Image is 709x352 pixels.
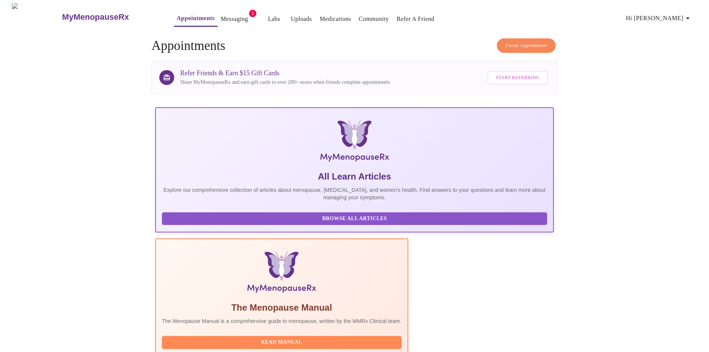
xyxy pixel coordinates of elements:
button: Messaging [218,12,251,26]
h3: MyMenopauseRx [62,12,129,22]
h3: Refer Friends & Earn $15 Gift Cards [180,69,390,77]
img: Menopause Manual [200,251,363,296]
a: Browse All Articles [162,215,549,221]
span: Start Referring [496,73,540,82]
img: MyMenopauseRx Logo [222,120,487,165]
a: Labs [268,14,280,24]
button: Labs [262,12,286,26]
h5: All Learn Articles [162,171,547,183]
p: Share MyMenopauseRx and earn gift cards to over 200+ stores when friends complete appointments [180,79,390,86]
button: Refer a Friend [394,12,438,26]
button: Appointments [174,11,218,27]
button: Community [356,12,392,26]
a: Uploads [291,14,312,24]
span: Read Manual [169,338,394,347]
span: Create Appointment [505,41,547,50]
button: Read Manual [162,336,402,349]
a: Community [359,14,389,24]
button: Browse All Articles [162,212,547,225]
p: The Menopause Manual is a comprehensive guide to menopause, written by the MMRx Clinical team. [162,317,402,325]
a: Messaging [221,14,248,24]
a: Medications [320,14,351,24]
button: Start Referring [488,71,548,85]
h5: The Menopause Manual [162,302,402,314]
button: Create Appointment [497,38,556,53]
span: Browse All Articles [169,214,540,223]
a: Appointments [177,13,215,23]
h4: Appointments [151,38,558,53]
a: Start Referring [486,67,550,88]
img: MyMenopauseRx Logo [12,3,61,31]
a: Read Manual [162,339,403,345]
button: Hi [PERSON_NAME] [623,11,695,26]
a: MyMenopauseRx [61,4,159,30]
a: Refer a Friend [397,14,435,24]
button: Medications [317,12,354,26]
button: Uploads [288,12,315,26]
span: 1 [249,10,256,17]
span: Hi [PERSON_NAME] [626,13,692,23]
p: Explore our comprehensive collection of articles about menopause, [MEDICAL_DATA], and women's hea... [162,186,547,201]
